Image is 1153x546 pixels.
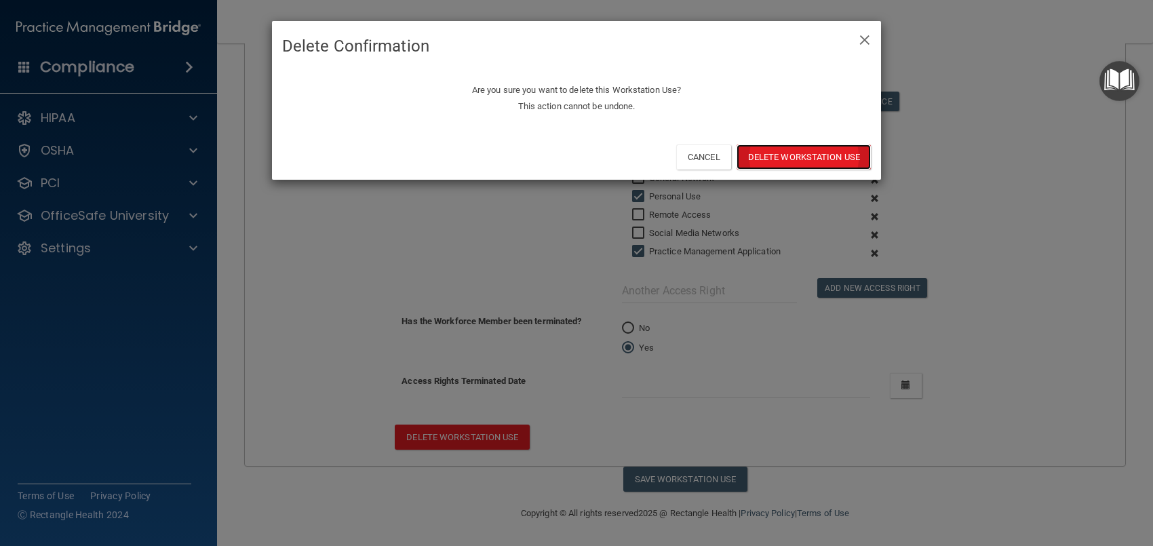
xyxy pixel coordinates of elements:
h4: Delete Confirmation [282,31,871,61]
button: Cancel [676,144,731,170]
span: × [859,24,871,52]
p: Are you sure you want to delete this Workstation Use? This action cannot be undone. [282,82,871,115]
iframe: Drift Widget Chat Controller [919,451,1137,505]
button: Delete Workstation Use [737,144,871,170]
button: Open Resource Center [1099,61,1139,101]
